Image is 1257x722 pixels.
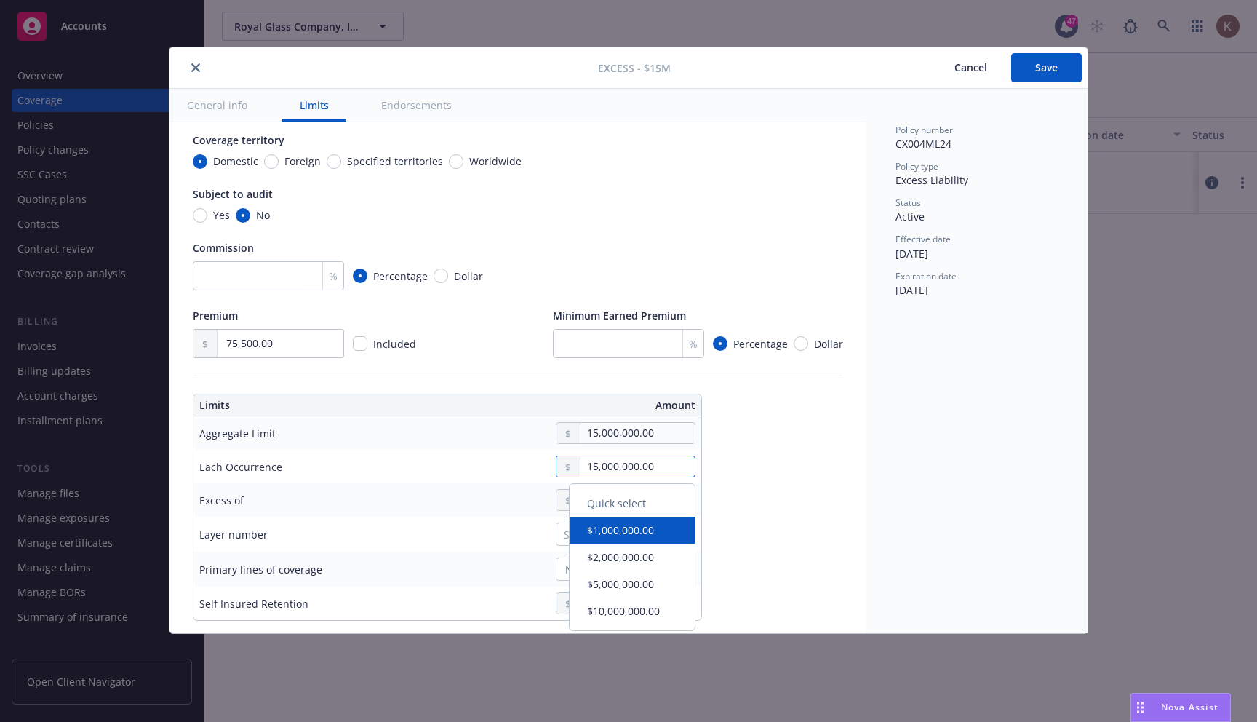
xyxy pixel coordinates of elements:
div: Quick select [570,490,695,517]
div: Layer number [199,527,268,542]
span: Dollar [454,269,483,284]
span: Expiration date [895,270,957,282]
input: Dollar [794,336,808,351]
input: Domestic [193,154,207,169]
input: Specified territories [327,154,341,169]
input: Percentage [353,269,367,283]
span: No [256,207,270,223]
button: Endorsements [364,89,469,122]
button: Limits [282,89,346,122]
span: Save [1035,60,1058,74]
input: 0.00 [580,423,695,443]
button: Nova Assist [1130,693,1231,722]
span: Active [895,210,925,223]
input: Yes [193,208,207,223]
input: Worldwide [449,154,463,169]
div: Primary lines of coverage [199,562,322,577]
span: Policy type [895,160,938,172]
div: Excess of [199,493,244,508]
span: Policy number [895,124,953,136]
span: Nothing selected [565,562,648,577]
span: Excess Liability [895,173,968,187]
span: Commission [193,241,254,255]
button: $5,000,000.00 [570,571,695,598]
span: Minimum Earned Premium [553,309,686,322]
div: Select an option [564,527,666,542]
span: Worldwide [469,154,522,169]
span: Excess - $15M [598,60,671,76]
span: Included [373,337,416,351]
input: 0.00 [218,330,343,357]
button: $10,000,000.00 [570,598,695,624]
span: Specified territories [347,154,443,169]
button: $2,000,000.00 [570,544,695,571]
span: % [689,336,698,352]
span: Dollar [814,336,843,352]
span: Cancel [954,60,987,74]
th: Limits [193,394,396,416]
button: close [187,59,204,76]
input: Percentage [713,336,727,351]
span: Foreign [284,154,321,169]
div: Each Occurrence [199,459,282,475]
button: $1,000,000.00 [570,517,695,544]
button: Nothing selected [556,558,695,581]
span: Subject to audit [193,187,273,201]
span: % [329,269,338,284]
span: Status [895,197,921,209]
span: Effective date [895,233,951,245]
div: Self Insured Retention [199,596,308,611]
span: Yes [213,207,230,223]
span: [DATE] [895,283,928,297]
span: Domestic [213,154,258,169]
button: Cancel [930,53,1011,82]
span: Percentage [733,336,788,352]
button: Save [1011,53,1082,82]
input: 0.00 [580,456,695,477]
span: Coverage territory [193,133,284,147]
span: Nova Assist [1161,701,1218,713]
input: Dollar [434,269,448,283]
th: Amount [452,394,701,416]
span: Percentage [373,269,428,284]
input: No [236,208,250,223]
span: Premium [193,309,238,322]
button: General info [169,89,265,122]
span: CX004ML24 [895,137,951,151]
span: [DATE] [895,247,928,261]
div: Aggregate Limit [199,426,276,441]
div: Drag to move [1131,694,1149,721]
input: Foreign [264,154,279,169]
